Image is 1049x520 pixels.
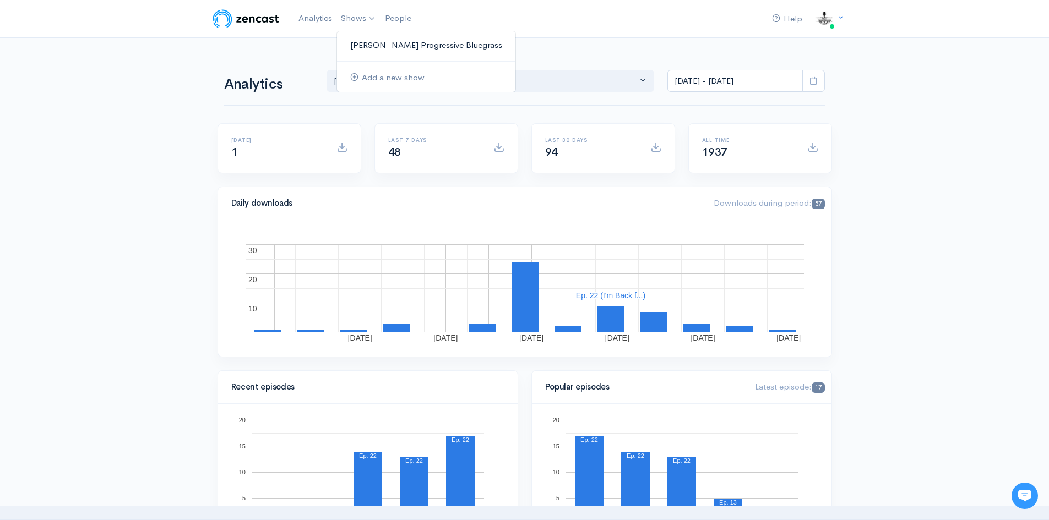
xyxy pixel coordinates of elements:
[242,495,245,501] text: 5
[238,417,245,423] text: 20
[776,333,801,342] text: [DATE]
[248,304,257,313] text: 10
[231,382,498,392] h4: Recent episodes
[248,246,257,255] text: 30
[719,499,737,506] text: Ep. 13
[812,199,824,209] span: 57
[32,207,197,229] input: Search articles
[231,145,238,159] span: 1
[381,7,416,30] a: People
[17,73,204,126] h2: Just let us know if you need anything and we'll be happy to help! 🙂
[347,333,372,342] text: [DATE]
[238,442,245,449] text: 15
[813,8,835,30] img: ...
[575,291,645,300] text: Ep. 22 (I'm Back f...)
[552,442,559,449] text: 15
[231,137,323,143] h6: [DATE]
[768,7,807,31] a: Help
[294,7,336,30] a: Analytics
[336,31,516,92] ul: Shows
[556,495,559,501] text: 5
[545,382,742,392] h4: Popular episodes
[336,7,381,31] a: Shows
[605,333,629,342] text: [DATE]
[702,137,794,143] h6: All time
[337,36,515,55] a: [PERSON_NAME] Progressive Bluegrass
[71,152,132,161] span: New conversation
[388,145,401,159] span: 48
[1012,483,1038,509] iframe: gist-messenger-bubble-iframe
[17,146,203,168] button: New conversation
[433,333,458,342] text: [DATE]
[691,333,715,342] text: [DATE]
[359,452,377,459] text: Ep. 22
[580,436,598,443] text: Ep. 22
[452,436,469,443] text: Ep. 22
[714,198,824,208] span: Downloads during period:
[248,275,257,284] text: 20
[334,75,638,87] div: [PERSON_NAME] Progressive Blue...
[667,70,803,92] input: analytics date range selector
[327,70,655,92] button: T Shaw's Progressive Blue...
[224,76,313,92] h1: Analytics
[238,469,245,475] text: 10
[15,189,205,202] p: Find an answer quickly
[627,452,644,459] text: Ep. 22
[231,233,818,343] svg: A chart.
[519,333,543,342] text: [DATE]
[702,145,727,159] span: 1937
[552,417,559,423] text: 20
[17,53,204,71] h1: Hi 👋
[405,457,423,464] text: Ep. 22
[388,137,480,143] h6: Last 7 days
[545,145,558,159] span: 94
[673,457,691,464] text: Ep. 22
[337,68,515,87] a: Add a new show
[211,8,281,30] img: ZenCast Logo
[552,469,559,475] text: 10
[231,199,701,208] h4: Daily downloads
[545,137,637,143] h6: Last 30 days
[812,382,824,393] span: 17
[755,381,824,392] span: Latest episode:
